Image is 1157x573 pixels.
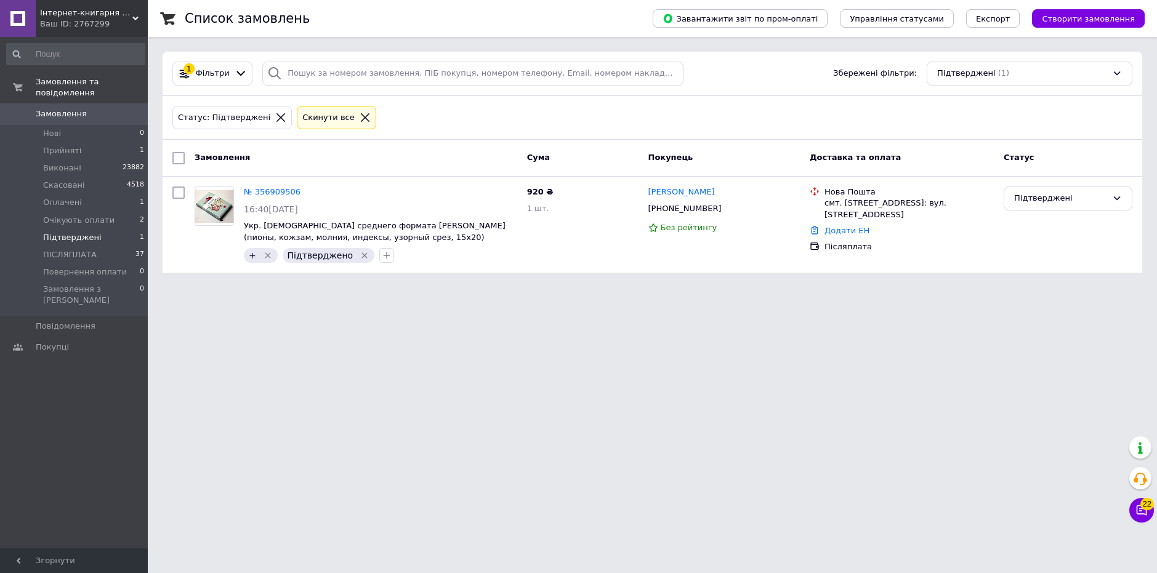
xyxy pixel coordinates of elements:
button: Експорт [966,9,1020,28]
span: 1 [140,145,144,156]
span: ПІСЛЯПЛАТА [43,249,97,260]
span: 23882 [123,162,144,174]
a: Укр. [DEMOGRAPHIC_DATA] среднего формата [PERSON_NAME] (пионы, кожзам, молния, индексы, узорный с... [244,221,506,242]
span: 920 ₴ [527,187,554,196]
span: 22 [1140,498,1154,510]
div: 1 [183,63,195,74]
span: 0 [140,284,144,306]
svg: Видалити мітку [263,250,273,260]
a: [PERSON_NAME] [648,186,715,198]
h1: Список замовлень [185,11,310,26]
span: Фільтри [196,68,230,79]
span: 1 [140,197,144,208]
span: Замовлення [36,108,87,119]
span: Статус [1004,153,1034,162]
span: Управління статусами [850,14,944,23]
span: [PHONE_NUMBER] [648,204,722,213]
span: (1) [998,68,1009,78]
span: Замовлення [195,153,250,162]
span: Замовлення та повідомлення [36,76,148,98]
span: Без рейтингу [661,223,717,232]
span: Оплачені [43,197,82,208]
span: Збережені фільтри: [833,68,917,79]
span: Підтверджено [288,250,353,260]
span: 0 [140,266,144,278]
span: Створити замовлення [1042,14,1135,23]
div: Статус: Підтверджені [175,111,273,124]
span: Підтверджені [43,232,102,243]
button: Управління статусами [840,9,954,28]
a: Створити замовлення [1020,14,1145,23]
div: смт. [STREET_ADDRESS]: вул. [STREET_ADDRESS] [824,198,994,220]
div: Ваш ID: 2767299 [40,18,148,30]
span: Експорт [976,14,1010,23]
span: + [249,250,256,260]
a: № 356909506 [244,187,300,196]
svg: Видалити мітку [360,250,369,260]
a: Додати ЕН [824,226,869,235]
span: Підтверджені [937,68,996,79]
span: Покупці [36,342,69,353]
span: 1 [140,232,144,243]
a: Фото товару [195,186,234,226]
div: Нова Пошта [824,186,994,198]
span: Очікують оплати [43,215,115,226]
span: 4518 [127,180,144,191]
span: Прийняті [43,145,81,156]
span: 2 [140,215,144,226]
div: Cкинути все [300,111,357,124]
span: 1 шт. [527,204,549,213]
span: Покупець [648,153,693,162]
span: Доставка та оплата [810,153,901,162]
span: Повернення оплати [43,266,127,278]
span: Завантажити звіт по пром-оплаті [663,13,818,24]
input: Пошук [6,43,145,65]
div: Підтверджені [1014,192,1107,205]
button: Завантажити звіт по пром-оплаті [653,9,828,28]
img: Фото товару [195,190,233,223]
span: Скасовані [43,180,85,191]
span: Замовлення з [PERSON_NAME] [43,284,140,306]
span: 37 [135,249,144,260]
span: Інтернет-книгарня BOOKSON [40,7,132,18]
div: Післяплата [824,241,994,252]
span: 0 [140,128,144,139]
input: Пошук за номером замовлення, ПІБ покупця, номером телефону, Email, номером накладної [262,62,683,86]
button: Чат з покупцем22 [1129,498,1154,523]
span: Повідомлення [36,321,95,332]
button: Створити замовлення [1032,9,1145,28]
span: Виконані [43,162,81,174]
span: 16:40[DATE] [244,204,298,214]
span: Нові [43,128,61,139]
span: Cума [527,153,550,162]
